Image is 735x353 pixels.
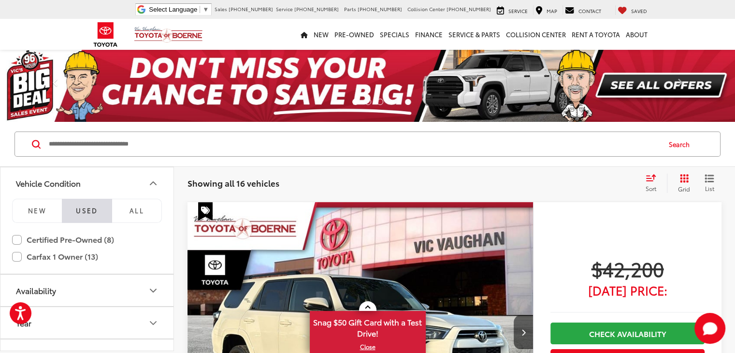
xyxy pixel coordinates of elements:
[503,19,569,50] a: Collision Center
[533,5,560,15] a: Map
[631,7,647,15] span: Saved
[276,5,293,13] span: Service
[562,5,604,15] a: Contact
[569,19,623,50] a: Rent a Toyota
[0,167,174,199] button: Vehicle ConditionVehicle Condition
[187,177,279,189] span: Showing all 16 vehicles
[705,184,714,192] span: List
[446,19,503,50] a: Service & Parts: Opens in a new tab
[331,19,377,50] a: Pre-Owned
[550,285,705,295] span: [DATE] Price:
[667,174,697,193] button: Grid View
[198,202,213,221] span: Special
[147,317,159,329] div: Year
[16,318,31,327] div: Year
[615,5,649,15] a: My Saved Vehicles
[660,132,704,156] button: Search
[407,5,445,13] span: Collision Center
[16,178,81,188] div: Vehicle Condition
[311,19,331,50] a: New
[147,177,159,189] div: Vehicle Condition
[550,323,705,344] a: Check Availability
[48,132,660,156] input: Search by Make, Model, or Keyword
[87,19,124,50] img: Toyota
[646,184,656,192] span: Sort
[28,206,46,215] span: NEW
[623,19,650,50] a: About
[0,275,174,306] button: AvailabilityAvailability
[550,256,705,280] span: $42,200
[344,5,356,13] span: Parts
[641,174,667,193] button: Select sort value
[149,6,197,13] span: Select Language
[229,5,273,13] span: [PHONE_NUMBER]
[149,6,209,13] a: Select Language​
[130,206,144,215] span: All
[12,248,162,265] label: Carfax 1 Owner (13)
[697,174,721,193] button: List View
[508,7,528,15] span: Service
[0,307,174,338] button: YearYear
[16,286,56,295] div: Availability
[294,5,339,13] span: [PHONE_NUMBER]
[134,26,203,43] img: Vic Vaughan Toyota of Boerne
[377,19,412,50] a: Specials
[147,285,159,296] div: Availability
[578,7,601,15] span: Contact
[514,315,533,349] button: Next image
[12,231,162,248] label: Certified Pre-Owned (8)
[412,19,446,50] a: Finance
[547,7,557,15] span: Map
[202,6,209,13] span: ▼
[215,5,227,13] span: Sales
[311,312,425,341] span: Snag $50 Gift Card with a Test Drive!
[494,5,530,15] a: Service
[678,185,690,193] span: Grid
[298,19,311,50] a: Home
[694,313,725,344] button: Toggle Chat Window
[447,5,491,13] span: [PHONE_NUMBER]
[358,5,402,13] span: [PHONE_NUMBER]
[694,313,725,344] svg: Start Chat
